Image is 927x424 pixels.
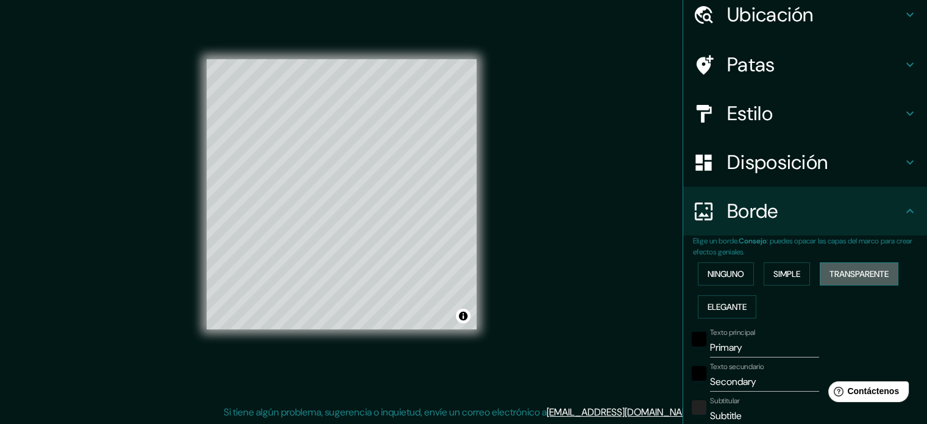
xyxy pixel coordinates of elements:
[683,138,927,187] div: Disposición
[739,236,767,246] font: Consejo
[710,328,755,337] font: Texto principal
[727,2,814,27] font: Ubicación
[727,52,775,77] font: Patas
[708,268,744,279] font: Ninguno
[693,236,739,246] font: Elige un borde.
[710,396,740,406] font: Subtitular
[456,309,471,323] button: Activar o desactivar atribución
[727,198,778,224] font: Borde
[692,400,706,415] button: color-222222
[547,406,697,419] a: [EMAIL_ADDRESS][DOMAIN_NAME]
[820,262,898,286] button: Transparente
[773,268,800,279] font: Simple
[224,406,547,419] font: Si tiene algún problema, sugerencia o inquietud, envíe un correo electrónico a
[692,366,706,381] button: negro
[698,262,754,286] button: Ninguno
[710,362,764,372] font: Texto secundario
[708,301,747,312] font: Elegante
[819,376,914,411] iframe: Lanzador de widgets de ayuda
[764,262,810,286] button: Simple
[683,89,927,138] div: Estilo
[698,295,756,318] button: Elegante
[829,268,889,279] font: Transparente
[683,187,927,235] div: Borde
[727,149,828,175] font: Disposición
[683,40,927,89] div: Patas
[727,101,773,126] font: Estilo
[693,236,912,257] font: : puedes opacar las capas del marco para crear efectos geniales.
[692,332,706,347] button: negro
